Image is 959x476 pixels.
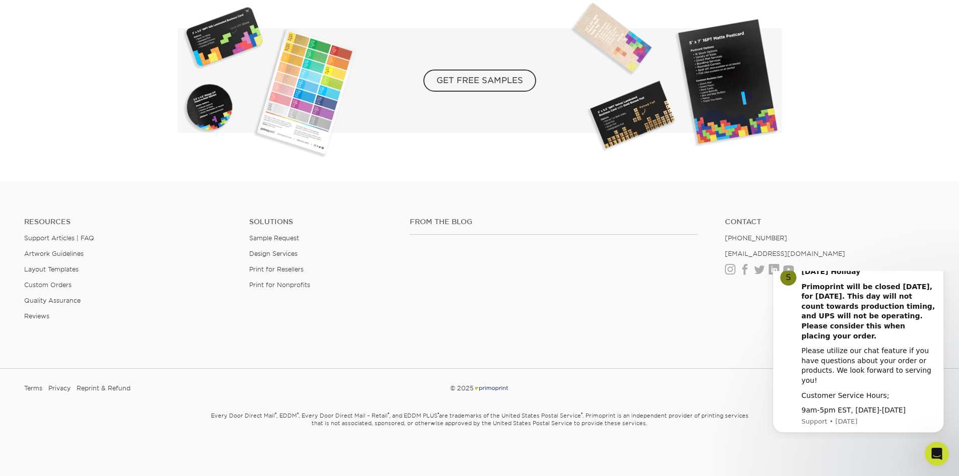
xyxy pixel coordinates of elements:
[185,408,774,452] small: Every Door Direct Mail , EDDM , Every Door Direct Mail – Retail , and EDDM PLUS are trademarks of...
[581,412,582,417] sup: ®
[16,16,24,24] img: logo_orange.svg
[38,59,90,66] div: Domain Overview
[725,218,935,226] a: Contact
[758,271,959,439] iframe: Intercom notifications message
[297,412,299,417] sup: ®
[24,218,234,226] h4: Resources
[24,250,84,257] a: Artwork Guidelines
[44,134,179,145] div: 9am-5pm EST, [DATE]-[DATE]
[44,75,179,114] div: Please utilize our chat feature if you have questions about your order or products. We look forwa...
[24,312,49,320] a: Reviews
[27,58,35,66] img: tab_domain_overview_orange.svg
[249,265,304,273] a: Print for Resellers
[437,412,439,417] sup: ®
[44,146,179,155] p: Message from Support, sent 1w ago
[44,120,179,130] div: Customer Service Hours;
[249,218,395,226] h4: Solutions
[249,250,298,257] a: Design Services
[178,28,782,133] a: GET FREE SAMPLES
[28,16,49,24] div: v 4.0.25
[24,297,81,304] a: Quality Assurance
[249,234,299,242] a: Sample Request
[725,234,787,242] a: [PHONE_NUMBER]
[44,12,177,69] b: Primoprint will be closed [DATE], for [DATE]. This day will not count towards production timing, ...
[325,381,634,396] div: © 2025
[423,70,536,92] span: GET FREE SAMPLES
[275,412,276,417] sup: ®
[77,381,130,396] a: Reprint & Refund
[26,26,111,34] div: Domain: [DOMAIN_NAME]
[725,250,845,257] a: [EMAIL_ADDRESS][DOMAIN_NAME]
[111,59,170,66] div: Keywords by Traffic
[24,265,79,273] a: Layout Templates
[24,381,42,396] a: Terms
[24,281,71,289] a: Custom Orders
[925,442,949,466] iframe: Intercom live chat
[24,234,94,242] a: Support Articles | FAQ
[388,412,389,417] sup: ®
[410,218,698,226] h4: From the Blog
[100,58,108,66] img: tab_keywords_by_traffic_grey.svg
[48,381,70,396] a: Privacy
[16,26,24,34] img: website_grey.svg
[474,384,509,392] img: Primoprint
[178,2,782,160] img: Get Free Samples
[249,281,310,289] a: Print for Nonprofits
